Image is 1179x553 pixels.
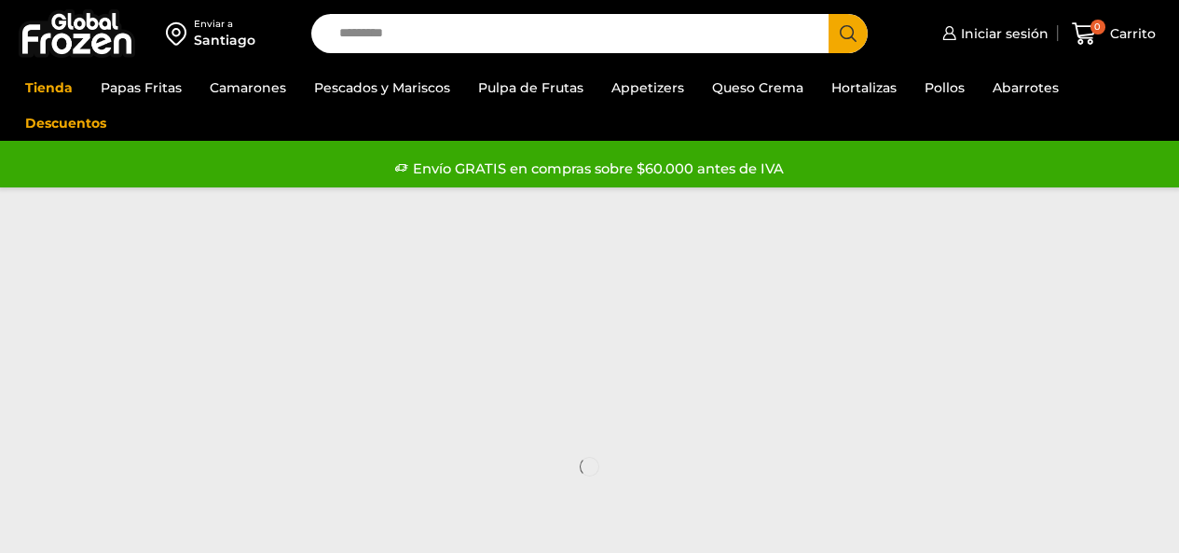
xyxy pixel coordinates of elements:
a: 0 Carrito [1067,12,1160,56]
span: Iniciar sesión [956,24,1049,43]
a: Tienda [16,70,82,105]
span: Carrito [1105,24,1156,43]
a: Hortalizas [822,70,906,105]
a: Pulpa de Frutas [469,70,593,105]
a: Pollos [915,70,974,105]
a: Iniciar sesión [938,15,1049,52]
a: Queso Crema [703,70,813,105]
div: Enviar a [194,18,255,31]
a: Abarrotes [983,70,1068,105]
a: Pescados y Mariscos [305,70,459,105]
a: Camarones [200,70,295,105]
a: Descuentos [16,105,116,141]
span: 0 [1090,20,1105,35]
img: address-field-icon.svg [166,18,194,49]
a: Appetizers [602,70,693,105]
a: Papas Fritas [91,70,191,105]
button: Search button [829,14,868,53]
div: Santiago [194,31,255,49]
